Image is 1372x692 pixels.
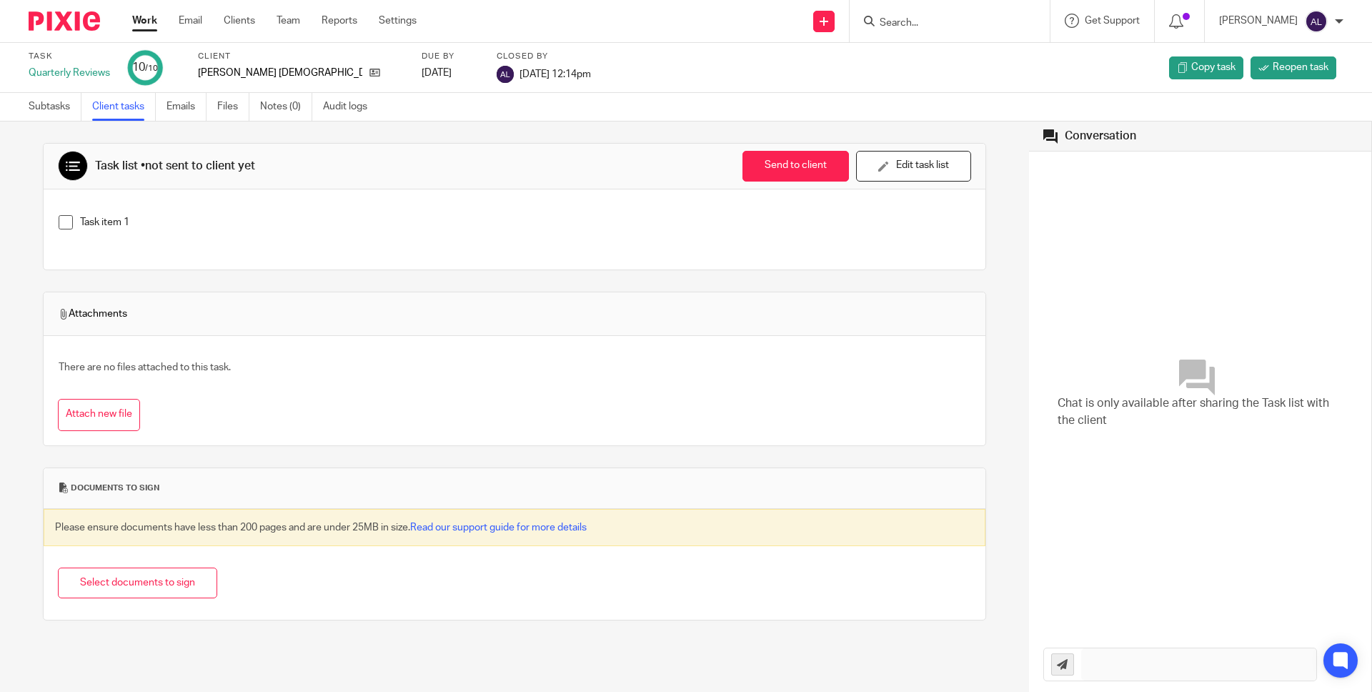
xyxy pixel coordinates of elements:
small: /10 [145,64,158,72]
a: Settings [379,14,417,28]
span: [DATE] 12:14pm [520,69,591,79]
a: Client tasks [92,93,156,121]
label: Client [198,51,404,62]
img: svg%3E [497,66,514,83]
p: Task item 1 [80,215,970,229]
p: [PERSON_NAME] [1219,14,1298,28]
a: Reports [322,14,357,28]
a: Emails [166,93,207,121]
span: Chat is only available after sharing the Task list with the client [1058,395,1343,429]
button: Edit task list [856,151,971,182]
a: Reopen task [1251,56,1336,79]
span: Get Support [1085,16,1140,26]
a: Notes (0) [260,93,312,121]
div: Quarterly Reviews [29,66,110,80]
a: Email [179,14,202,28]
label: Closed by [497,51,591,62]
button: Select documents to sign [58,568,217,598]
span: not sent to client yet [145,160,255,172]
p: [PERSON_NAME] [DEMOGRAPHIC_DATA] [198,66,362,80]
a: Audit logs [323,93,378,121]
a: Files [217,93,249,121]
span: Documents to sign [71,483,159,494]
label: Due by [422,51,479,62]
span: Copy task [1191,60,1236,74]
button: Attach new file [58,399,140,431]
button: Send to client [742,151,849,182]
span: Attachments [58,307,127,321]
span: There are no files attached to this task. [59,362,231,372]
a: Clients [224,14,255,28]
a: Subtasks [29,93,81,121]
a: Work [132,14,157,28]
div: Task list • [95,159,255,174]
a: Team [277,14,300,28]
input: Search [878,17,1007,30]
a: Read our support guide for more details [410,523,587,533]
a: Copy task [1169,56,1243,79]
div: Please ensure documents have less than 200 pages and are under 25MB in size. [44,509,985,546]
span: Reopen task [1273,60,1328,74]
div: 10 [132,59,158,76]
div: [DATE] [422,66,479,80]
div: Conversation [1065,129,1136,144]
label: Task [29,51,110,62]
img: svg%3E [1305,10,1328,33]
img: Pixie [29,11,100,31]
